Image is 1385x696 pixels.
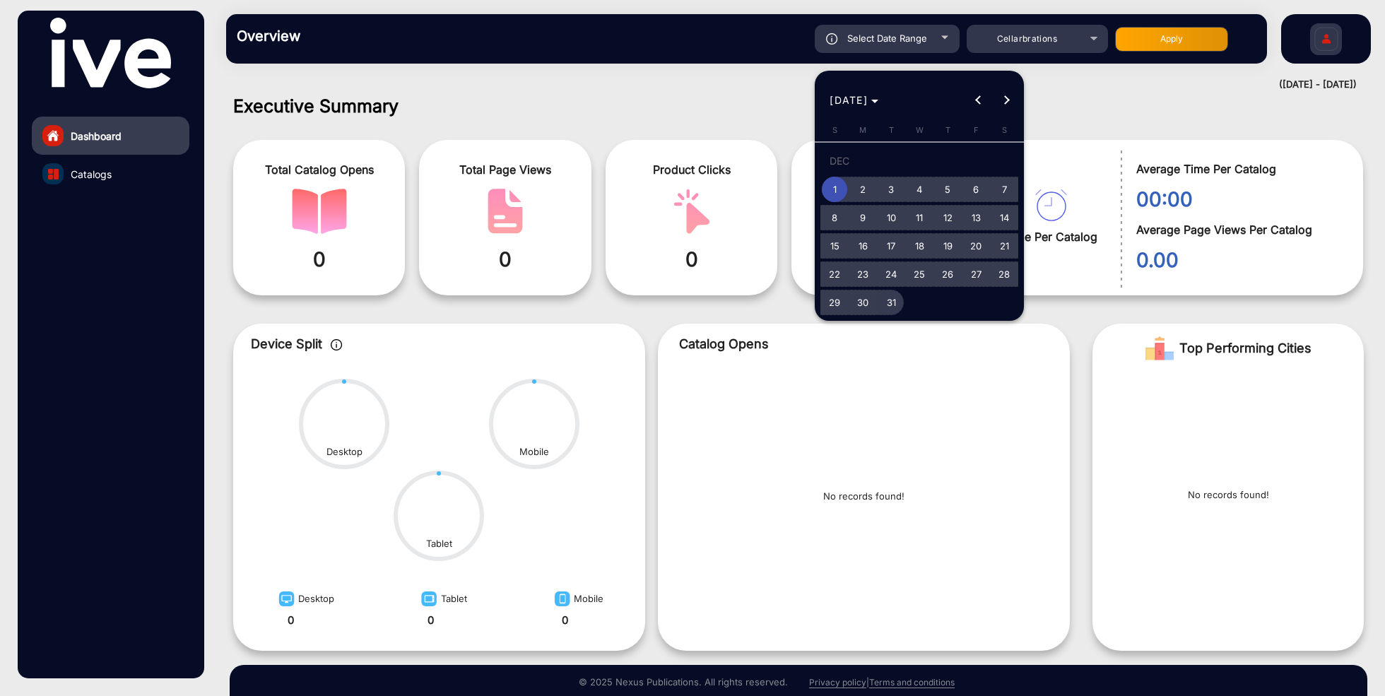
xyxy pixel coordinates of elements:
[905,175,933,204] button: December 4, 2024
[990,260,1018,288] button: December 28, 2024
[905,260,933,288] button: December 25, 2024
[889,125,894,135] span: T
[820,288,849,317] button: December 29, 2024
[878,233,904,259] span: 17
[877,288,905,317] button: December 31, 2024
[850,233,876,259] span: 16
[935,261,960,287] span: 26
[820,204,849,232] button: December 8, 2024
[963,233,989,259] span: 20
[824,88,884,113] button: Choose month and year
[820,232,849,260] button: December 15, 2024
[822,290,847,315] span: 29
[822,233,847,259] span: 15
[933,232,962,260] button: December 19, 2024
[990,204,1018,232] button: December 14, 2024
[878,177,904,202] span: 3
[822,261,847,287] span: 22
[963,261,989,287] span: 27
[830,94,868,106] span: [DATE]
[945,125,950,135] span: T
[820,260,849,288] button: December 22, 2024
[849,288,877,317] button: December 30, 2024
[877,232,905,260] button: December 17, 2024
[850,261,876,287] span: 23
[991,205,1017,230] span: 14
[991,261,1017,287] span: 28
[974,125,979,135] span: F
[820,147,1018,175] td: DEC
[933,204,962,232] button: December 12, 2024
[849,175,877,204] button: December 2, 2024
[992,86,1020,114] button: Next month
[1002,125,1007,135] span: S
[962,175,990,204] button: December 6, 2024
[859,125,866,135] span: M
[905,204,933,232] button: December 11, 2024
[907,233,932,259] span: 18
[878,261,904,287] span: 24
[907,177,932,202] span: 4
[905,232,933,260] button: December 18, 2024
[935,233,960,259] span: 19
[849,260,877,288] button: December 23, 2024
[964,86,992,114] button: Previous month
[962,204,990,232] button: December 13, 2024
[820,175,849,204] button: December 1, 2024
[916,125,924,135] span: W
[878,205,904,230] span: 10
[991,177,1017,202] span: 7
[907,205,932,230] span: 11
[850,205,876,230] span: 9
[962,232,990,260] button: December 20, 2024
[933,175,962,204] button: December 5, 2024
[850,177,876,202] span: 2
[832,125,837,135] span: S
[849,204,877,232] button: December 9, 2024
[850,290,876,315] span: 30
[877,260,905,288] button: December 24, 2024
[877,204,905,232] button: December 10, 2024
[935,177,960,202] span: 5
[963,205,989,230] span: 13
[907,261,932,287] span: 25
[991,233,1017,259] span: 21
[822,205,847,230] span: 8
[878,290,904,315] span: 31
[849,232,877,260] button: December 16, 2024
[935,205,960,230] span: 12
[990,232,1018,260] button: December 21, 2024
[822,177,847,202] span: 1
[877,175,905,204] button: December 3, 2024
[990,175,1018,204] button: December 7, 2024
[963,177,989,202] span: 6
[962,260,990,288] button: December 27, 2024
[933,260,962,288] button: December 26, 2024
